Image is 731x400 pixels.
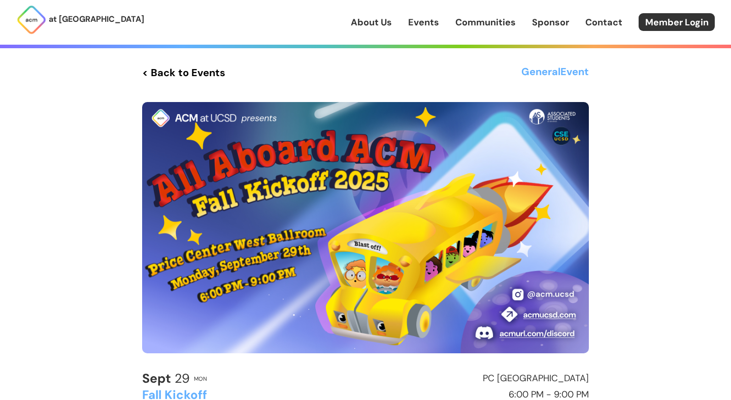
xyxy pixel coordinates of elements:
[370,374,589,384] h2: PC [GEOGRAPHIC_DATA]
[455,16,516,29] a: Communities
[49,13,144,26] p: at [GEOGRAPHIC_DATA]
[585,16,622,29] a: Contact
[351,16,392,29] a: About Us
[370,390,589,400] h2: 6:00 PM - 9:00 PM
[142,63,225,82] a: < Back to Events
[532,16,569,29] a: Sponsor
[521,63,589,82] h3: General Event
[194,376,207,382] h2: Mon
[142,370,171,387] b: Sept
[408,16,439,29] a: Events
[142,102,589,353] img: Event Cover Photo
[16,5,144,35] a: at [GEOGRAPHIC_DATA]
[639,13,715,31] a: Member Login
[16,5,47,35] img: ACM Logo
[142,372,190,386] h2: 29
